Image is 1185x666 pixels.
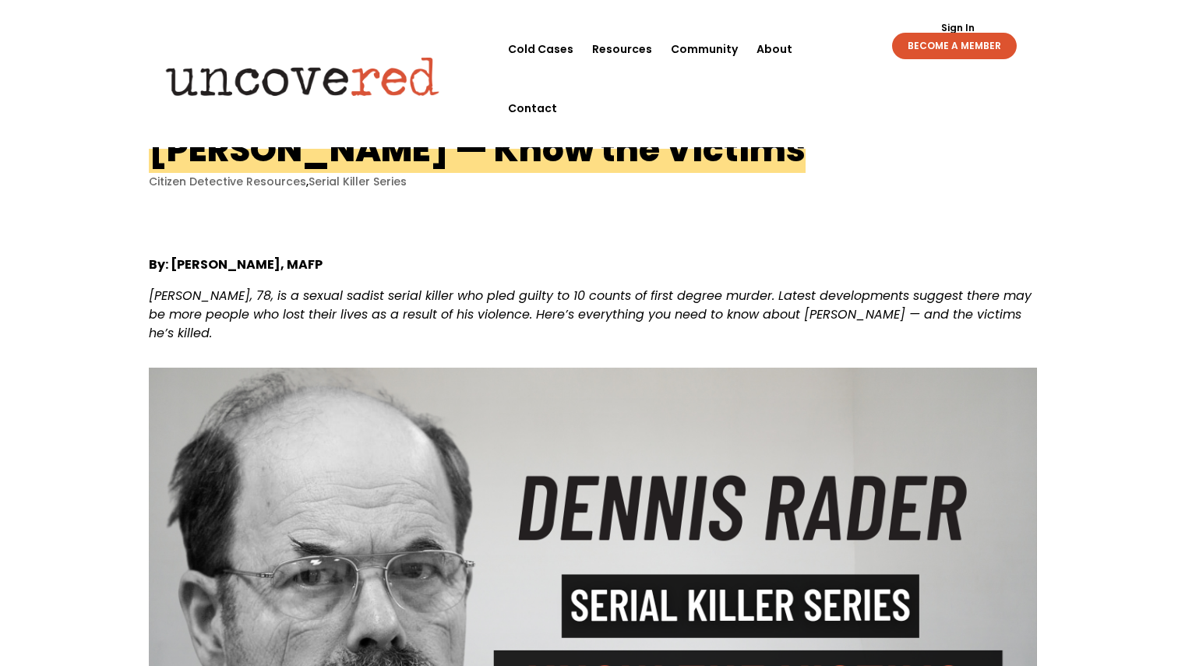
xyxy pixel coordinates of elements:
a: BECOME A MEMBER [892,33,1017,59]
a: About [756,19,792,79]
span: [PERSON_NAME], 78, is a sexual sadist serial killer who pled guilty to 10 counts of first degree ... [149,287,1032,342]
p: , [149,174,1037,189]
a: Contact [508,79,557,138]
a: Serial Killer Series [309,174,407,189]
a: Resources [592,19,652,79]
a: Sign In [933,23,983,33]
strong: By: [PERSON_NAME], MAFP [149,255,323,273]
img: Uncovered logo [153,46,453,107]
h1: [PERSON_NAME] — Know the Victims [149,125,806,173]
a: Community [671,19,738,79]
a: Cold Cases [508,19,573,79]
a: Citizen Detective Resources [149,174,306,189]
